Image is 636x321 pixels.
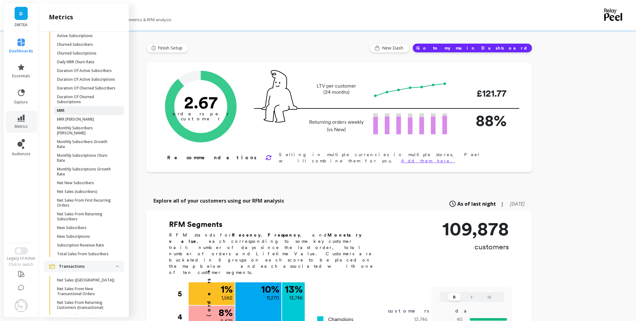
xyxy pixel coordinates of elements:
[57,94,116,104] p: Duration Of Churned Subscriptions
[261,70,297,122] img: pal seatted on line
[501,200,504,208] span: |
[12,74,30,79] span: essentials
[116,266,119,267] img: down caret icon
[443,219,509,238] p: 109,878
[412,43,532,53] button: Go to my main Dashboard
[382,45,405,51] span: New Dash
[57,180,94,185] p: Net New Subscribers
[57,243,104,248] p: Subscription Revenue Rate
[57,252,109,256] p: Total Sales From Subscribers
[401,158,455,163] a: Add them here.
[267,294,280,302] p: 11,270
[510,200,525,207] span: [DATE]
[59,263,116,270] p: Transactions
[49,13,73,22] h2: metrics
[388,307,438,315] div: customers
[57,153,116,163] p: Monthly Subscriptions Churn Rate
[57,139,116,149] p: Monthly Subscribers Growth Rate
[483,293,496,301] button: M
[12,151,31,156] span: audiences
[457,86,507,100] p: £121.77
[169,219,381,229] h2: RFM Segments
[57,42,93,47] p: Churned Subscribers
[221,284,233,294] p: 1 %
[184,92,218,113] text: 2.67
[3,262,40,267] div: Click to switch
[169,232,381,275] p: RFM stands for , , and , each corresponding to some key customer trait: number of days since the ...
[279,151,512,164] p: Selling in multiple currencies in multiple stores, Peel will combine them for you.
[57,126,116,136] p: Monthly Subscribers [PERSON_NAME]
[261,284,280,294] p: 10 %
[370,43,409,53] button: New Dash
[219,308,233,318] p: 8 %
[57,86,115,91] p: Duration Of Churned Subscribers
[167,154,258,161] p: Recommendations
[15,299,27,312] img: profile picture
[146,43,189,53] button: Finish Setup
[455,307,481,315] div: days
[57,108,64,113] p: MRR
[57,189,97,194] p: Net Sales (subscribers)
[57,278,115,283] p: Net Sales ([GEOGRAPHIC_DATA])
[466,293,478,301] button: F
[57,68,112,73] p: Duration Of Active Subscribers
[3,256,40,261] div: Legacy UI Active
[57,286,116,296] p: Net Sales From New Transactional Orders
[57,60,94,65] p: Daily MRR Churn Rate
[268,232,300,237] b: Frequency
[57,117,94,122] p: MRR [PERSON_NAME]
[57,77,115,82] p: Duration Of Active Subscriptions
[178,282,188,305] div: 5
[57,225,87,230] p: New Subscribers
[57,51,97,56] p: Churned Subscriptions
[14,247,28,255] button: Switch to New UI
[285,284,303,294] p: 13 %
[290,294,303,302] p: 13,746
[172,111,229,117] tspan: orders per
[57,212,116,222] p: Net Sales From Returning Subscribers
[158,45,185,51] span: Finish Setup
[181,116,220,122] tspan: customer
[308,83,366,95] p: LTV per customer (24 months)
[57,234,90,239] p: New Subscriptions
[15,124,28,129] span: metrics
[57,167,116,177] p: Monthly Subscriptions Growth Rate
[15,100,28,105] span: explore
[9,49,33,54] span: dashboards
[448,293,461,301] button: R
[10,22,33,27] p: DIRTEA
[308,118,366,133] p: Returning orders weekly (vs New)
[49,264,55,269] img: navigation item icon
[458,200,496,208] span: As of last night
[232,232,261,237] b: Recency
[57,33,93,38] p: Active Subscriptions
[457,109,507,132] p: 88%
[222,294,233,302] p: 1,562
[57,198,116,208] p: Net Sales From First Recurring Orders
[20,10,23,17] span: D
[57,300,116,310] p: Net Sales From Returning Customers (transactional)
[154,197,284,204] p: Explore all of your customers using our RFM analysis
[443,242,509,252] p: customers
